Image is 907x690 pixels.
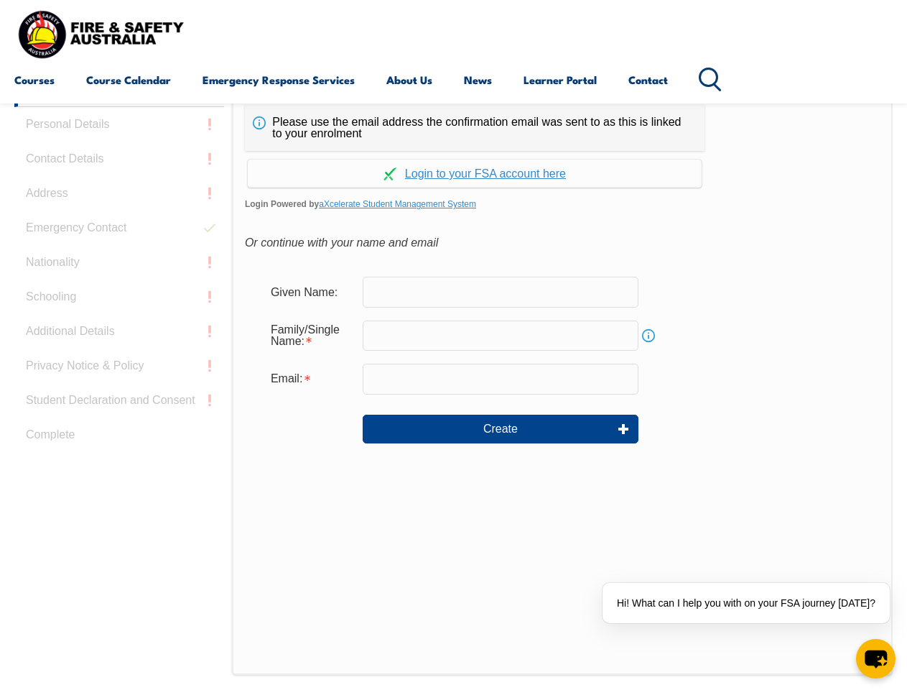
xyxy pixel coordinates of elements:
[259,365,363,392] div: Email is required.
[464,63,492,97] a: News
[603,583,890,623] div: Hi! What can I help you with on your FSA journey [DATE]?
[245,105,704,151] div: Please use the email address the confirmation email was sent to as this is linked to your enrolment
[628,63,668,97] a: Contact
[383,167,396,180] img: Log in withaxcelerate
[259,278,363,305] div: Given Name:
[363,415,638,443] button: Create
[86,63,171,97] a: Course Calendar
[524,63,597,97] a: Learner Portal
[319,199,476,209] a: aXcelerate Student Management System
[245,193,880,215] span: Login Powered by
[856,639,896,678] button: chat-button
[203,63,355,97] a: Emergency Response Services
[638,326,659,346] a: Info
[259,316,363,355] div: Family/Single Name is required.
[386,63,432,97] a: About Us
[14,63,55,97] a: Courses
[245,232,880,254] div: Or continue with your name and email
